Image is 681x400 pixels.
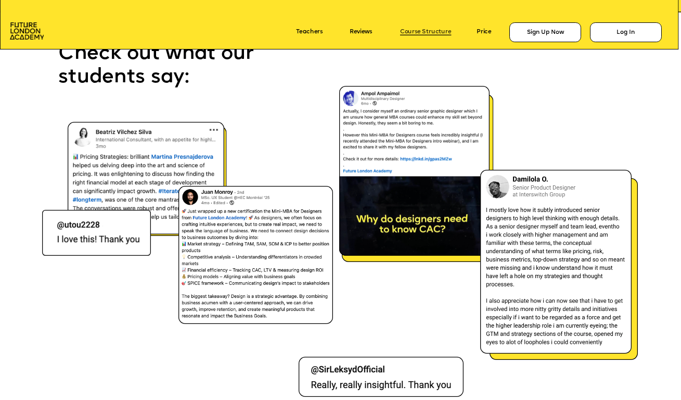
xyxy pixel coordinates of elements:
a: Price [477,29,491,36]
p: Check out what our students say: [58,42,324,89]
a: Reviews [350,29,372,36]
a: Teachers [296,29,323,36]
img: image-aac980e9-41de-4c2d-a048-f29dd30a0068.png [10,22,44,40]
a: Course Structure [400,29,451,36]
